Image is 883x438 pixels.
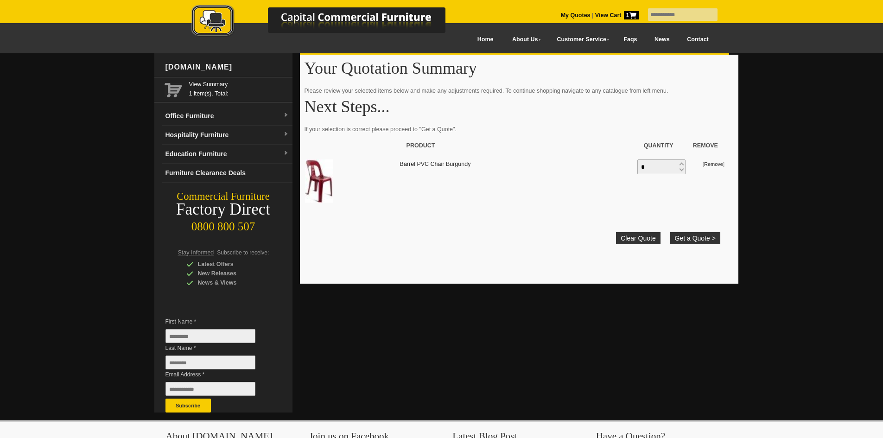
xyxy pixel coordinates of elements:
span: Email Address * [165,370,269,379]
img: dropdown [283,113,289,118]
input: First Name * [165,329,255,343]
button: Subscribe [165,399,211,413]
input: Last Name * [165,355,255,369]
a: Furniture Clearance Deals [162,164,292,183]
a: Capital Commercial Furniture Logo [166,5,490,41]
a: Hospitality Furnituredropdown [162,126,292,145]
a: Barrel PVC Chair Burgundy [400,161,471,167]
div: [DOMAIN_NAME] [162,53,292,81]
span: 1 [624,11,639,19]
div: Factory Direct [154,203,292,216]
h1: Next Steps... [305,98,734,115]
a: Contact [678,29,717,50]
a: Clear Quote [616,232,660,244]
th: Remove [686,136,725,155]
th: Product [400,136,637,155]
h1: Your Quotation Summary [305,59,734,77]
a: View Cart1 [593,12,638,19]
img: dropdown [283,151,289,156]
p: If your selection is correct please proceed to "Get a Quote". [305,125,734,134]
span: 1 item(s), Total: [189,80,289,97]
a: View Summary [189,80,289,89]
strong: View Cart [595,12,639,19]
img: dropdown [283,132,289,137]
span: Subscribe to receive: [217,249,269,256]
input: Email Address * [165,382,255,396]
div: News & Views [186,278,274,287]
a: Education Furnituredropdown [162,145,292,164]
a: Customer Service [546,29,615,50]
p: Please review your selected items below and make any adjustments required. To continue shopping n... [305,86,734,95]
th: Quantity [637,136,686,155]
a: Faqs [615,29,646,50]
div: New Releases [186,269,274,278]
a: Office Furnituredropdown [162,107,292,126]
small: [ ] [703,161,724,167]
img: Capital Commercial Furniture Logo [166,5,490,38]
a: About Us [502,29,546,50]
div: 0800 800 507 [154,216,292,233]
a: Remove [704,161,723,167]
a: My Quotes [561,12,591,19]
span: Stay Informed [178,249,214,256]
div: Commercial Furniture [154,190,292,203]
a: News [646,29,678,50]
div: Latest Offers [186,260,274,269]
span: Last Name * [165,343,269,353]
button: Get a Quote > [670,232,720,244]
span: First Name * [165,317,269,326]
